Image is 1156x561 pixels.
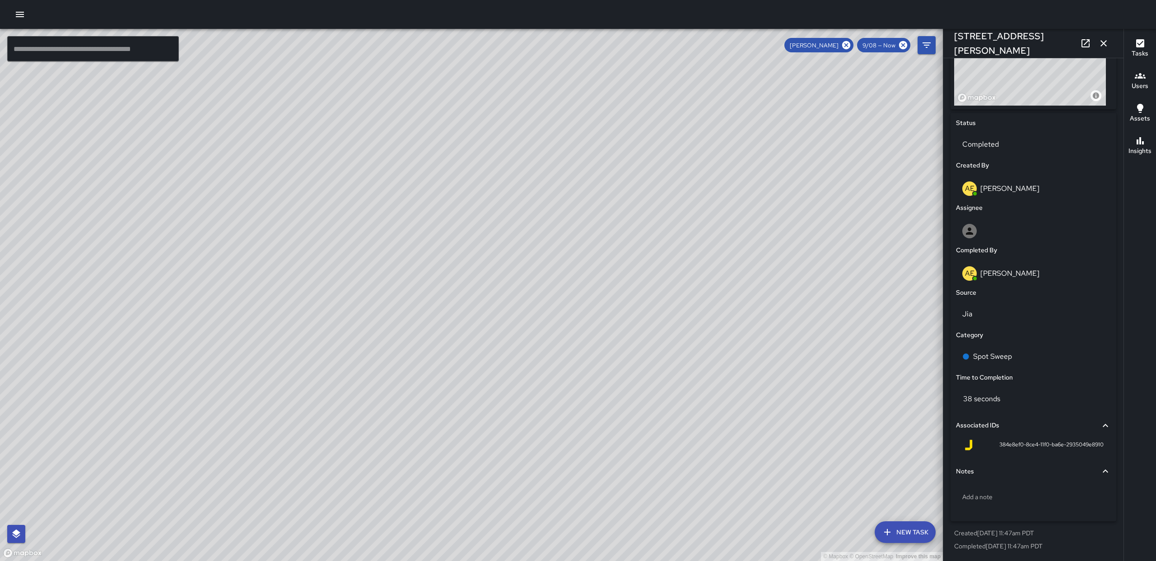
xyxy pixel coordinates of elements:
[1132,81,1148,91] h6: Users
[980,184,1039,193] p: [PERSON_NAME]
[784,42,844,49] span: [PERSON_NAME]
[999,440,1104,450] span: 384e8ef0-8ce4-11f0-ba6e-2935049e8910
[965,268,974,279] p: AE
[1124,97,1156,130] button: Assets
[956,415,1111,436] div: Associated IDs
[857,42,901,49] span: 9/08 — Now
[1124,130,1156,162] button: Insights
[954,29,1077,58] h6: [STREET_ADDRESS][PERSON_NAME]
[962,309,1105,320] p: Jia
[956,161,989,171] h6: Created By
[1132,49,1148,59] h6: Tasks
[918,36,936,54] button: Filters
[954,542,1113,551] p: Completed [DATE] 11:47am PDT
[1124,32,1156,65] button: Tasks
[973,351,1012,362] p: Spot Sweep
[954,529,1113,538] p: Created [DATE] 11:47am PDT
[1128,146,1151,156] h6: Insights
[956,330,983,340] h6: Category
[1124,65,1156,97] button: Users
[1130,114,1150,124] h6: Assets
[956,203,983,213] h6: Assignee
[980,269,1039,278] p: [PERSON_NAME]
[956,288,976,298] h6: Source
[956,118,976,128] h6: Status
[956,461,1111,482] div: Notes
[875,521,936,543] button: New Task
[963,394,1000,403] p: 38 seconds
[965,183,974,194] p: AE
[956,373,1013,383] h6: Time to Completion
[857,38,910,52] div: 9/08 — Now
[962,139,1105,150] p: Completed
[956,421,999,431] h6: Associated IDs
[956,246,997,255] h6: Completed By
[956,467,974,477] h6: Notes
[784,38,853,52] div: [PERSON_NAME]
[962,492,1105,501] p: Add a note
